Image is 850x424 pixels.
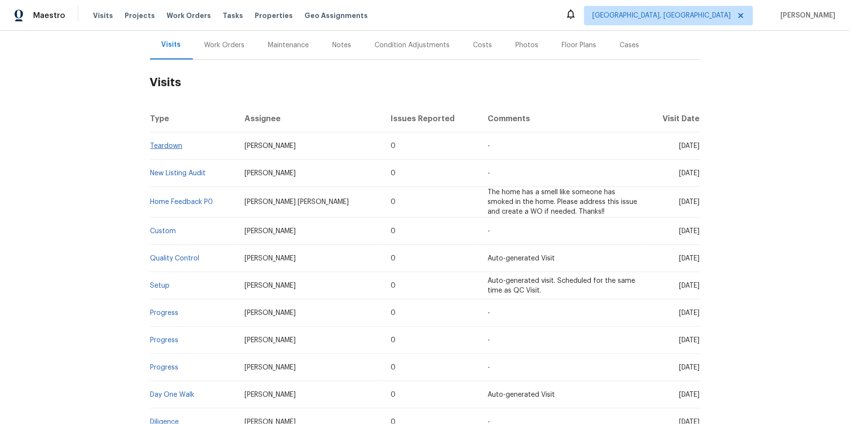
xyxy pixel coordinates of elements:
span: [PERSON_NAME] [245,228,296,235]
a: Home Feedback P0 [151,199,213,205]
span: [PERSON_NAME] [245,282,296,289]
span: Work Orders [167,11,211,20]
span: [PERSON_NAME] [245,143,296,149]
span: 0 [391,143,396,149]
span: - [488,364,490,371]
span: - [488,170,490,177]
a: Teardown [151,143,183,149]
span: Auto-generated Visit [488,391,555,398]
span: 0 [391,337,396,344]
span: Properties [255,11,293,20]
span: - [488,143,490,149]
a: Setup [151,282,170,289]
th: Comments [480,105,645,132]
a: Progress [151,337,179,344]
span: Geo Assignments [304,11,368,20]
div: Costs [473,40,492,50]
span: [DATE] [680,391,700,398]
th: Assignee [237,105,383,132]
a: Progress [151,310,179,316]
a: Quality Control [151,255,200,262]
span: [DATE] [680,310,700,316]
div: Work Orders [205,40,245,50]
span: 0 [391,310,396,316]
span: Auto-generated visit. Scheduled for the same time as QC Visit. [488,277,635,294]
span: [DATE] [680,364,700,371]
span: 0 [391,364,396,371]
span: - [488,337,490,344]
span: [PERSON_NAME] [245,170,296,177]
span: [DATE] [680,228,700,235]
span: [DATE] [680,255,700,262]
span: [DATE] [680,337,700,344]
span: [DATE] [680,199,700,205]
span: [GEOGRAPHIC_DATA], [GEOGRAPHIC_DATA] [592,11,731,20]
th: Issues Reported [383,105,480,132]
span: [DATE] [680,282,700,289]
span: Tasks [223,12,243,19]
span: [DATE] [680,170,700,177]
span: [PERSON_NAME] [776,11,835,20]
span: [PERSON_NAME] [245,255,296,262]
a: Custom [151,228,176,235]
h2: Visits [150,60,700,105]
span: Maestro [33,11,65,20]
div: Maintenance [268,40,309,50]
div: Floor Plans [562,40,597,50]
span: - [488,228,490,235]
span: 0 [391,170,396,177]
a: Progress [151,364,179,371]
div: Notes [333,40,352,50]
th: Visit Date [645,105,700,132]
span: [PERSON_NAME] [245,364,296,371]
span: Visits [93,11,113,20]
span: Projects [125,11,155,20]
a: New Listing Audit [151,170,206,177]
span: Auto-generated Visit [488,255,555,262]
span: 0 [391,391,396,398]
div: Visits [162,40,181,50]
th: Type [150,105,237,132]
a: Day One Walk [151,391,195,398]
span: [DATE] [680,143,700,149]
span: [PERSON_NAME] [245,337,296,344]
span: [PERSON_NAME] [PERSON_NAME] [245,199,349,205]
span: 0 [391,199,396,205]
div: Photos [516,40,539,50]
span: 0 [391,282,396,289]
span: The home has a smell like someone has smoked in the home. Please address this issue and create a ... [488,189,637,215]
span: [PERSON_NAME] [245,391,296,398]
span: 0 [391,255,396,262]
div: Cases [620,40,640,50]
div: Condition Adjustments [375,40,450,50]
span: - [488,310,490,316]
span: 0 [391,228,396,235]
span: [PERSON_NAME] [245,310,296,316]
